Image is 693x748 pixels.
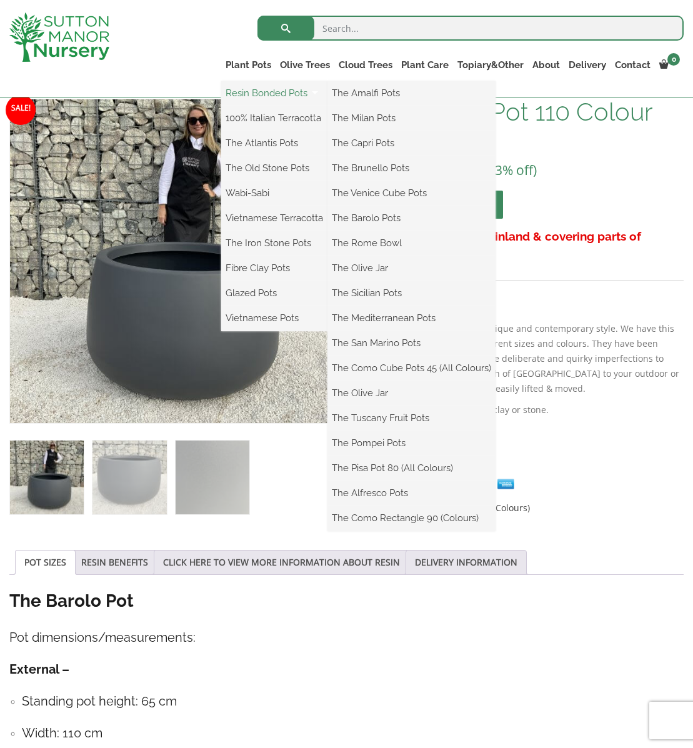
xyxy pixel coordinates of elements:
a: Plant Care [397,56,453,74]
a: The Como Cube Pots 45 (All Colours) [327,359,496,377]
a: Vietnamese Terracotta [221,209,327,227]
a: Vietnamese Pots [221,309,327,327]
a: CLICK HERE TO VIEW MORE INFORMATION ABOUT RESIN [163,551,400,574]
a: The Olive Jar [327,384,496,402]
a: The Milan Pots [327,109,496,127]
p: 48 in stock (can be backordered) [360,445,684,460]
a: Resin Bonded Pots [221,84,327,102]
img: logo [9,12,109,62]
a: Glazed Pots [221,284,327,302]
h4: Width: 110 cm [22,724,684,743]
a: 100% Italian Terracotta [221,109,327,127]
p: These resin-based pots are not clay or stone. [360,402,684,417]
img: The Barolo Pot 110 Colour Charcoal - Image 2 [92,441,166,514]
a: The Venice Cube Pots [327,184,496,202]
a: Wabi-Sabi [221,184,327,202]
span: (23% off) [484,161,537,179]
a: The Old Stone Pots [221,159,327,177]
a: The Pisa Pot 80 (All Colours) [327,459,496,477]
a: RESIN BENEFITS [81,551,148,574]
input: Search... [257,16,684,41]
a: The Capri Pots [327,134,496,152]
span: 0 [667,53,680,66]
h4: Pot dimensions/measurements: [9,628,684,647]
span: Category: [360,501,684,516]
a: The Tuscany Fruit Pots [327,409,496,427]
a: The Brunello Pots [327,159,496,177]
a: Cloud Trees [334,56,397,74]
a: Contact [611,56,655,74]
a: The Olive Jar [327,259,496,277]
span: Sale! [6,95,36,125]
h4: Standing pot height: 65 cm [22,692,684,711]
a: The San Marino Pots [327,334,496,352]
a: 0 [655,56,684,74]
a: The Rome Bowl [327,234,496,252]
a: Fibre Clay Pots [221,259,327,277]
a: The Amalfi Pots [327,84,496,102]
img: The Barolo Pot 110 Colour Charcoal - Image 3 [176,441,249,514]
a: The Barolo Pots [327,209,496,227]
a: DELIVERY INFORMATION [415,551,517,574]
h1: The Barolo Pot 110 Colour Charcoal [360,99,684,151]
strong: External – [9,662,69,677]
a: The Atlantis Pots [221,134,327,152]
a: The Mediterranean Pots [327,309,496,327]
a: Delivery [564,56,611,74]
a: The Sicilian Pots [327,284,496,302]
strong: The Barolo Pot [9,591,134,611]
a: Plant Pots [221,56,276,74]
a: The Como Rectangle 90 (Colours) [327,509,496,527]
a: Olive Trees [276,56,334,74]
a: About [528,56,564,74]
p: The Barolo Pot range offers a unique and contemporary style. We have this pot available in a vari... [360,321,684,396]
img: The Barolo Pot 110 Colour Charcoal [10,441,84,514]
h3: FREE SHIPPING! (UK Mainland & covering parts of [GEOGRAPHIC_DATA]) [360,225,684,271]
a: The Alfresco Pots [327,484,496,502]
a: Topiary&Other [453,56,528,74]
a: The Pompei Pots [327,434,496,452]
a: POT SIZES [24,551,66,574]
a: The Iron Stone Pots [221,234,327,252]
